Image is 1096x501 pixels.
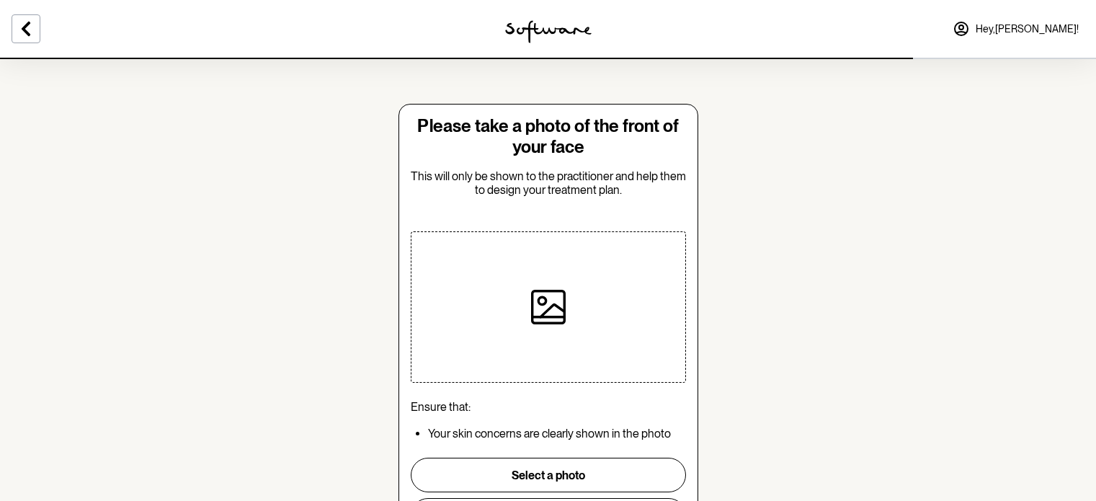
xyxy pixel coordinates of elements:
img: software logo [505,20,592,43]
button: Select a photo [411,458,686,492]
p: Ensure that: [411,400,686,414]
h1: Please take a photo of the front of your face [411,116,686,158]
span: Hey, [PERSON_NAME] ! [976,23,1079,35]
p: Your skin concerns are clearly shown in the photo [428,427,686,440]
p: This will only be shown to the practitioner and help them to design your treatment plan. [411,169,686,197]
a: Hey,[PERSON_NAME]! [944,12,1087,46]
